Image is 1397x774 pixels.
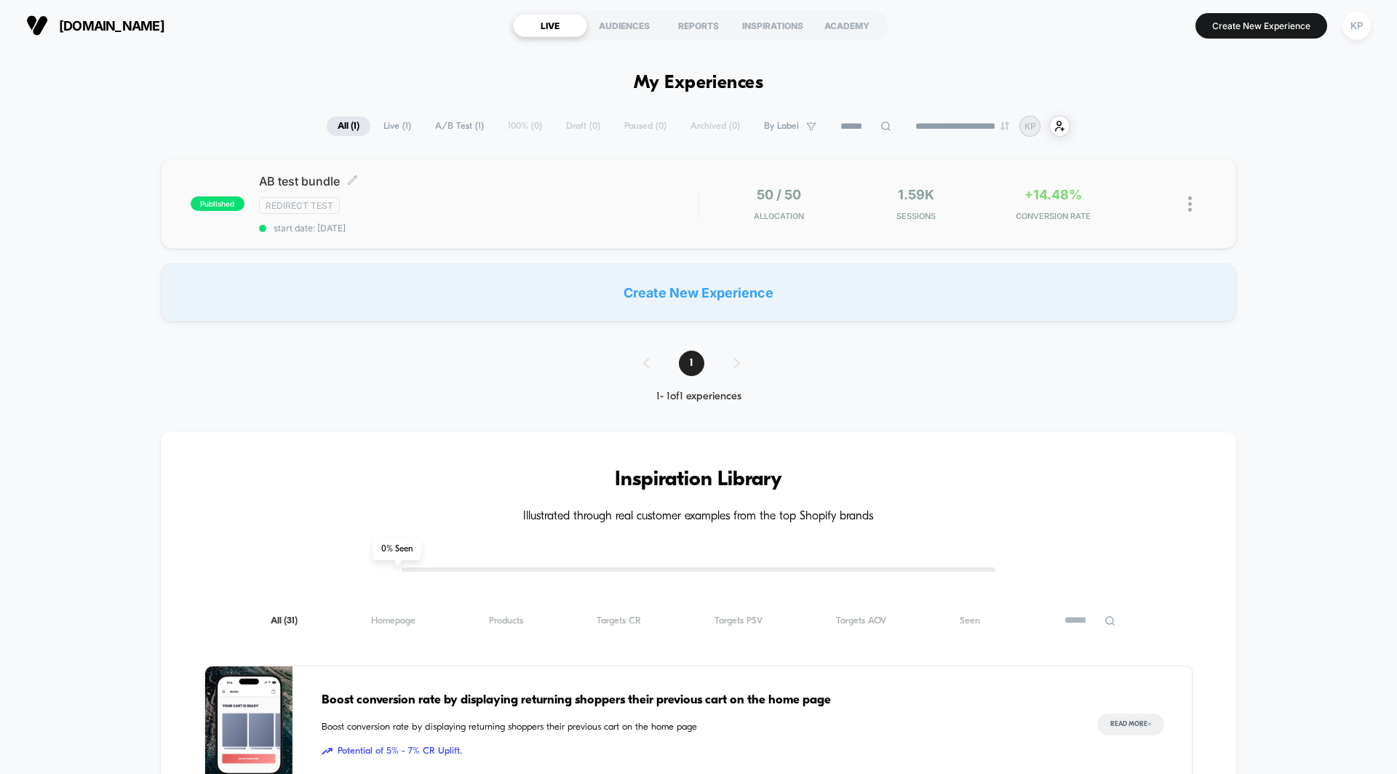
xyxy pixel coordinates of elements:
span: Redirect Test [259,197,340,214]
div: 1 - 1 of 1 experiences [629,391,769,403]
span: Targets CR [597,615,641,626]
span: published [191,196,244,211]
span: Boost conversion rate by displaying returning shoppers their previous cart on the home page [322,720,1068,735]
div: KP [1342,12,1371,40]
span: Potential of 5% - 7% CR Uplift. [322,744,1068,759]
span: start date: [DATE] [259,223,698,234]
h3: Inspiration Library [204,468,1193,492]
span: [DOMAIN_NAME] [59,18,164,33]
div: Create New Experience [161,263,1236,322]
span: Targets AOV [836,615,886,626]
span: All ( 1 ) [327,116,370,136]
div: REPORTS [661,14,736,37]
span: 50 / 50 [757,187,801,202]
span: By Label [764,121,799,132]
h1: My Experiences [634,73,764,94]
button: Read More> [1097,714,1164,735]
span: +14.48% [1024,187,1082,202]
p: KP [1024,121,1036,132]
div: AUDIENCES [587,14,661,37]
img: close [1188,196,1192,212]
img: end [1000,121,1009,130]
input: Seek [11,351,704,364]
span: 0 % Seen [373,538,421,560]
span: CONVERSION RATE [988,211,1118,221]
span: All [271,615,298,626]
span: Sessions [851,211,982,221]
div: LIVE [513,14,587,37]
span: Seen [960,615,980,626]
h4: Illustrated through real customer examples from the top Shopify brands [204,510,1193,524]
span: A/B Test ( 1 ) [424,116,495,136]
span: Homepage [371,615,415,626]
span: Live ( 1 ) [373,116,422,136]
span: Boost conversion rate by displaying returning shoppers their previous cart on the home page [322,691,1068,710]
button: Play, NEW DEMO 2025-VEED.mp4 [339,183,374,218]
input: Volume [608,375,651,389]
div: INSPIRATIONS [736,14,810,37]
span: AB test bundle [259,174,698,188]
span: Products [489,615,523,626]
button: Create New Experience [1195,13,1327,39]
div: Current time [505,374,538,390]
span: Targets PSV [715,615,763,626]
span: 1.59k [898,187,934,202]
div: Duration [541,374,579,390]
span: ( 31 ) [284,616,298,626]
button: KP [1338,11,1375,41]
button: Play, NEW DEMO 2025-VEED.mp4 [7,370,31,394]
span: Allocation [754,211,804,221]
img: Visually logo [26,15,48,36]
span: 1 [679,351,704,376]
button: [DOMAIN_NAME] [22,14,169,37]
div: ACADEMY [810,14,884,37]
